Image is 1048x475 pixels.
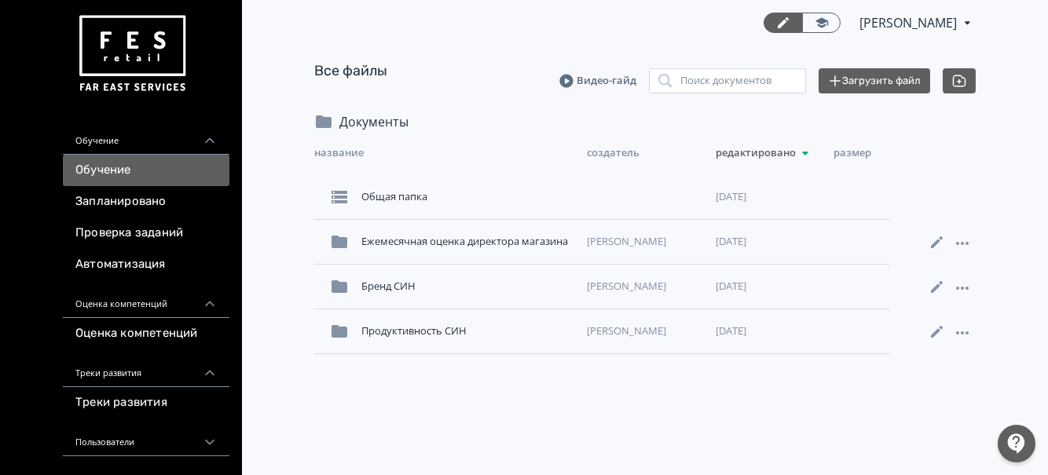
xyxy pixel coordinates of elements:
[63,217,229,249] a: Проверка заданий
[63,117,229,155] div: Обучение
[314,220,890,265] div: Ежемесячная оценка директора магазина[PERSON_NAME][DATE]
[355,317,581,345] div: Продуктивность СИН
[819,68,930,93] button: Загрузить файл
[716,279,746,294] span: [DATE]
[716,234,746,250] span: [DATE]
[581,317,709,345] div: [PERSON_NAME]
[355,228,581,256] div: Ежемесячная оценка директора магазина
[314,144,587,163] div: Название
[559,73,636,89] a: Видео-гайд
[834,144,896,163] div: Размер
[333,112,409,131] div: Документы
[75,9,189,98] img: https://files.teachbase.ru/system/account/57463/logo/medium-936fc5084dd2c598f50a98b9cbe0469a.png
[63,155,229,186] a: Обучение
[63,280,229,318] div: Оценка компетенций
[355,183,581,211] div: Общая папка
[716,323,746,339] span: [DATE]
[314,265,890,309] div: Бренд СИН[PERSON_NAME][DATE]
[716,189,746,205] span: [DATE]
[355,272,581,301] div: Бренд СИН
[63,318,229,349] a: Оценка компетенций
[314,62,387,79] a: Все файлы
[314,309,890,354] div: Продуктивность СИН[PERSON_NAME][DATE]
[63,249,229,280] a: Автоматизация
[587,144,716,163] div: Создатель
[314,175,890,220] div: Общая папка[DATE]
[716,144,834,163] div: Редактировано
[581,228,709,256] div: [PERSON_NAME]
[63,387,229,418] a: Треки развития
[581,272,709,301] div: [PERSON_NAME]
[63,186,229,217] a: Запланировано
[63,418,229,456] div: Пользователи
[802,13,841,33] a: Переключиться в режим ученика
[63,349,229,387] div: Треки развития
[859,13,959,32] span: Николай Захаров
